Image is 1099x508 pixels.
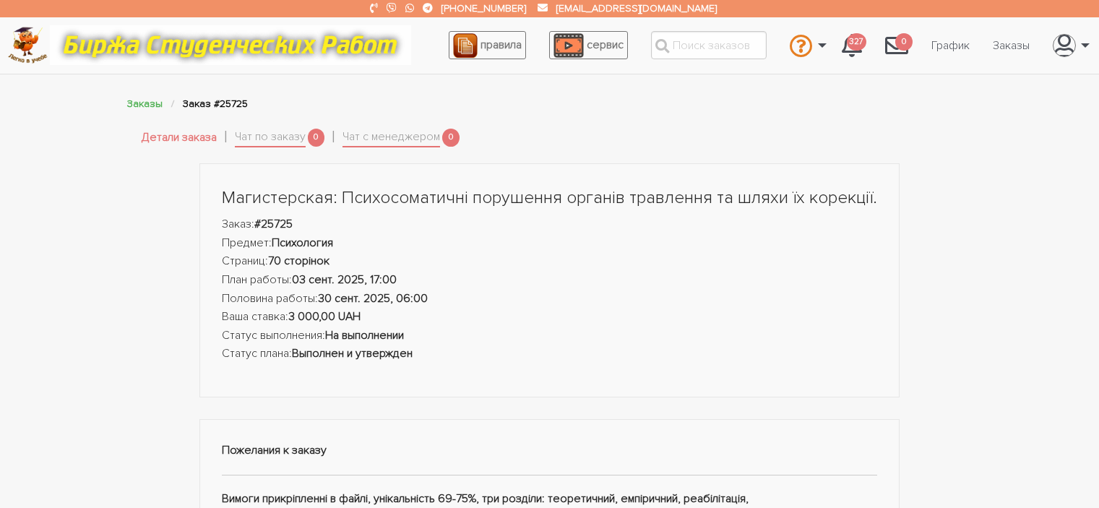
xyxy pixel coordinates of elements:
input: Поиск заказов [651,31,767,59]
img: agreement_icon-feca34a61ba7f3d1581b08bc946b2ec1ccb426f67415f344566775c155b7f62c.png [453,33,478,58]
li: Предмет: [222,234,878,253]
strong: Пожелания к заказу [222,443,327,457]
strong: #25725 [254,217,293,231]
span: 0 [895,33,913,51]
li: Статус выполнения: [222,327,878,345]
li: Половина работы: [222,290,878,309]
a: 327 [830,26,874,65]
a: Заказы [127,98,163,110]
li: Заказ: [222,215,878,234]
a: Заказы [981,32,1041,59]
li: Заказ #25725 [183,95,248,112]
li: Ваша ставка: [222,308,878,327]
a: Чат с менеджером [342,128,440,148]
a: Чат по заказу [235,128,306,148]
li: План работы: [222,271,878,290]
strong: 3 000,00 UAH [288,309,361,324]
strong: Выполнен и утвержден [292,346,413,361]
strong: 70 сторінок [268,254,329,268]
a: График [920,32,981,59]
span: 0 [308,129,325,147]
a: [PHONE_NUMBER] [441,2,526,14]
span: 327 [847,33,866,51]
img: motto-12e01f5a76059d5f6a28199ef077b1f78e012cfde436ab5cf1d4517935686d32.gif [50,25,411,65]
strong: 30 сент. 2025, 06:00 [318,291,428,306]
img: logo-c4363faeb99b52c628a42810ed6dfb4293a56d4e4775eb116515dfe7f33672af.png [8,27,48,64]
a: [EMAIL_ADDRESS][DOMAIN_NAME] [556,2,717,14]
a: Детали заказа [142,129,217,147]
strong: 03 сент. 2025, 17:00 [292,272,397,287]
h1: Магистерская: Психосоматичні порушення органів травлення та шляхи їх корекції. [222,186,878,210]
a: 0 [874,26,920,65]
strong: На выполнении [325,328,404,343]
span: правила [480,38,522,52]
a: сервис [549,31,628,59]
span: 0 [442,129,460,147]
strong: Психология [272,236,333,250]
li: Страниц: [222,252,878,271]
a: правила [449,31,526,59]
span: сервис [587,38,624,52]
img: play_icon-49f7f135c9dc9a03216cfdbccbe1e3994649169d890fb554cedf0eac35a01ba8.png [553,33,584,58]
li: Статус плана: [222,345,878,363]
